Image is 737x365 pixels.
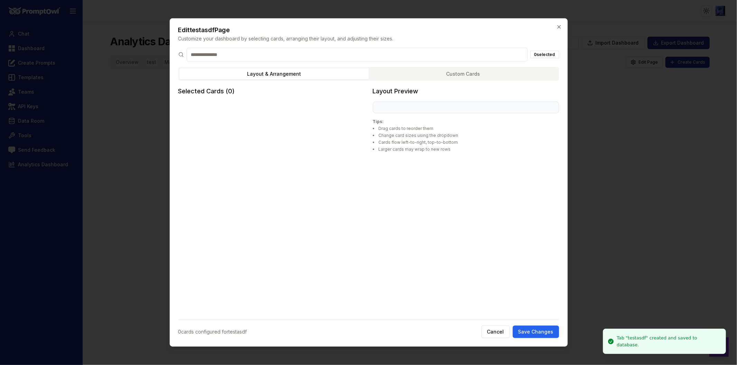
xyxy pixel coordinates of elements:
p: Customize your dashboard by selecting cards, arranging their layout, and adjusting their sizes. [178,35,559,42]
li: Change card sizes using the dropdown [373,133,559,138]
li: Cards flow left-to-right, top-to-bottom [373,140,559,145]
h3: Layout Preview [373,86,559,96]
button: Save Changes [513,326,559,338]
button: Layout & Arrangement [180,68,369,79]
strong: Tips: [373,119,384,124]
div: 0 cards configured for testasdf [178,328,247,335]
button: Cancel [481,326,510,338]
div: 0 selected [530,51,559,58]
h2: Edit testasdf Page [178,27,559,33]
h3: Selected Cards ( 0 ) [178,86,365,96]
li: Drag cards to reorder them [373,126,559,131]
button: Custom Cards [369,68,558,79]
li: Larger cards may wrap to new rows [373,147,559,152]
